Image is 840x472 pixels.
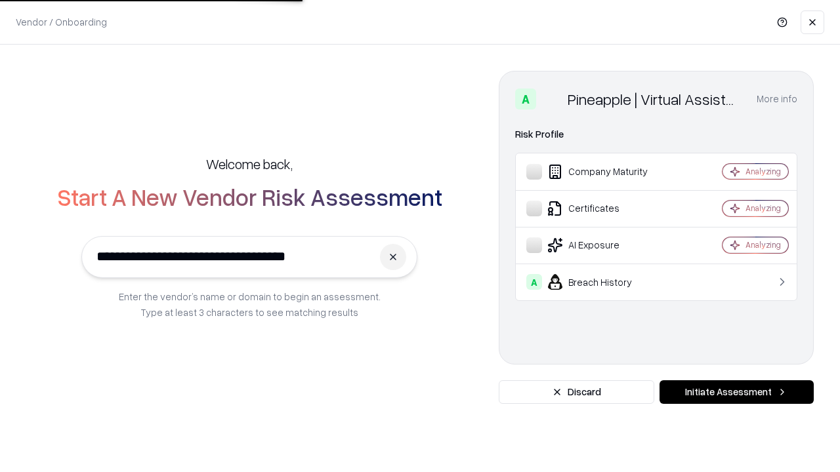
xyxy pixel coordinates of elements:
[526,164,683,180] div: Company Maturity
[568,88,741,109] div: Pineapple | Virtual Assistant Agency
[660,380,814,404] button: Initiate Assessment
[745,166,781,177] div: Analyzing
[526,274,542,290] div: A
[515,88,536,109] div: A
[745,239,781,250] div: Analyzing
[206,155,293,173] h5: Welcome back,
[526,274,683,290] div: Breach History
[526,201,683,216] div: Certificates
[16,15,107,29] p: Vendor / Onboarding
[541,88,562,109] img: Pineapple | Virtual Assistant Agency
[57,184,442,210] h2: Start A New Vendor Risk Assessment
[119,288,381,320] p: Enter the vendor’s name or domain to begin an assessment. Type at least 3 characters to see match...
[757,87,797,111] button: More info
[745,203,781,214] div: Analyzing
[499,380,654,404] button: Discard
[526,237,683,253] div: AI Exposure
[515,127,797,142] div: Risk Profile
